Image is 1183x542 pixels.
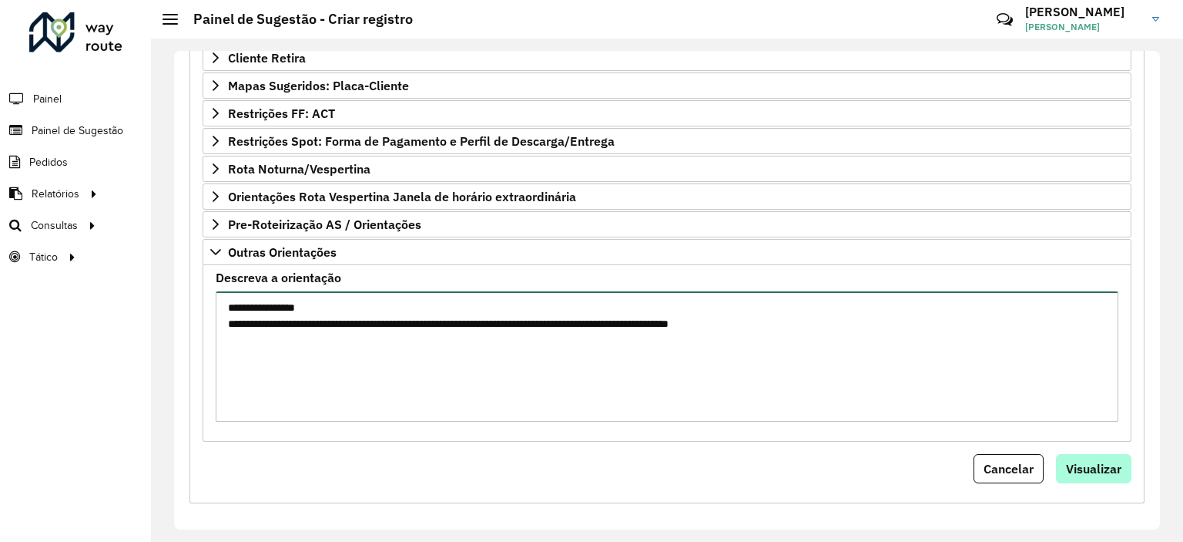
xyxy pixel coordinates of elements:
[203,265,1131,442] div: Outras Orientações
[203,183,1131,210] a: Orientações Rota Vespertina Janela de horário extraordinária
[203,239,1131,265] a: Outras Orientações
[203,100,1131,126] a: Restrições FF: ACT
[203,72,1131,99] a: Mapas Sugeridos: Placa-Cliente
[984,461,1034,476] span: Cancelar
[216,268,341,287] label: Descreva a orientação
[228,246,337,258] span: Outras Orientações
[31,217,78,234] span: Consultas
[974,454,1044,483] button: Cancelar
[1025,5,1141,19] h3: [PERSON_NAME]
[33,91,62,107] span: Painel
[988,3,1021,36] a: Contato Rápido
[178,11,413,28] h2: Painel de Sugestão - Criar registro
[1056,454,1131,483] button: Visualizar
[228,190,576,203] span: Orientações Rota Vespertina Janela de horário extraordinária
[203,128,1131,154] a: Restrições Spot: Forma de Pagamento e Perfil de Descarga/Entrega
[228,79,409,92] span: Mapas Sugeridos: Placa-Cliente
[1066,461,1121,476] span: Visualizar
[29,249,58,265] span: Tático
[29,154,68,170] span: Pedidos
[203,211,1131,237] a: Pre-Roteirização AS / Orientações
[32,123,123,139] span: Painel de Sugestão
[228,163,370,175] span: Rota Noturna/Vespertina
[228,52,306,64] span: Cliente Retira
[228,107,335,120] span: Restrições FF: ACT
[203,156,1131,182] a: Rota Noturna/Vespertina
[228,135,615,147] span: Restrições Spot: Forma de Pagamento e Perfil de Descarga/Entrega
[1025,20,1141,34] span: [PERSON_NAME]
[32,186,79,202] span: Relatórios
[228,218,421,231] span: Pre-Roteirização AS / Orientações
[203,45,1131,71] a: Cliente Retira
